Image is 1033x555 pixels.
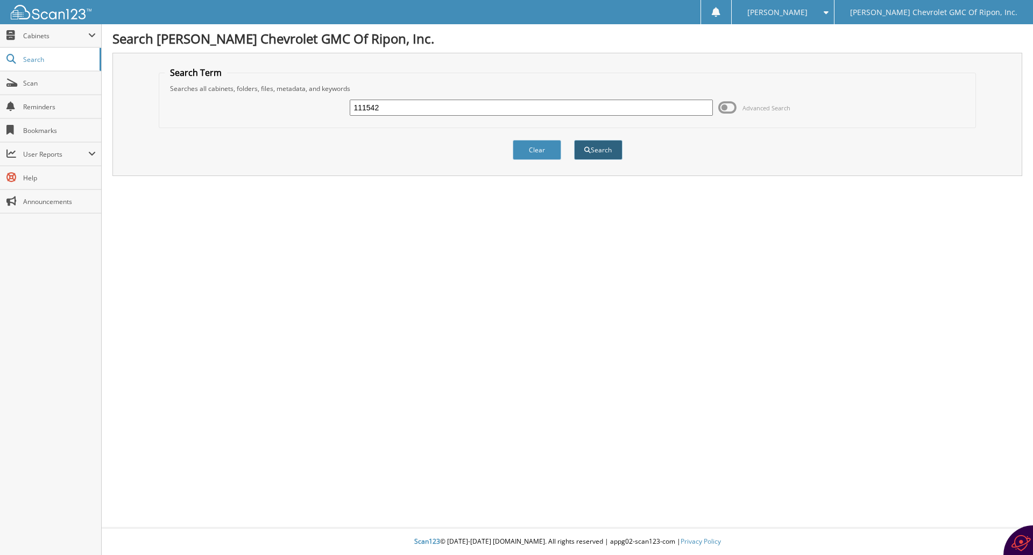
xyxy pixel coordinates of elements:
span: Reminders [23,102,96,111]
span: Scan123 [414,537,440,546]
button: Clear [513,140,561,160]
span: Announcements [23,197,96,206]
span: Cabinets [23,31,88,40]
button: Search [574,140,622,160]
span: User Reports [23,150,88,159]
span: [PERSON_NAME] [747,9,808,16]
h1: Search [PERSON_NAME] Chevrolet GMC Of Ripon, Inc. [112,30,1022,47]
iframe: Chat Widget [979,503,1033,555]
div: Searches all cabinets, folders, files, metadata, and keywords [165,84,971,93]
img: scan123-logo-white.svg [11,5,91,19]
span: Help [23,173,96,182]
span: Search [23,55,94,64]
legend: Search Term [165,67,227,79]
span: Bookmarks [23,126,96,135]
span: Advanced Search [742,104,790,112]
div: © [DATE]-[DATE] [DOMAIN_NAME]. All rights reserved | appg02-scan123-com | [102,529,1033,555]
span: Scan [23,79,96,88]
span: [PERSON_NAME] Chevrolet GMC Of Ripon, Inc. [850,9,1017,16]
a: Privacy Policy [681,537,721,546]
